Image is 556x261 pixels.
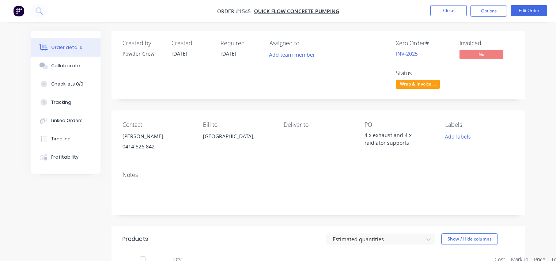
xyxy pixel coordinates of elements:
[269,50,319,60] button: Add team member
[31,130,101,148] button: Timeline
[31,57,101,75] button: Collaborate
[265,50,319,60] button: Add team member
[459,40,514,47] div: Invoiced
[396,80,440,89] span: Wrap & Invoice ...
[430,5,467,16] button: Close
[13,5,24,16] img: Factory
[171,40,212,47] div: Created
[122,40,163,47] div: Created by
[441,131,475,141] button: Add labels
[171,50,188,57] span: [DATE]
[511,5,547,16] button: Edit Order
[31,148,101,166] button: Profitability
[203,121,272,128] div: Bill to
[122,131,192,155] div: [PERSON_NAME]0414 526 842
[269,40,343,47] div: Assigned to
[31,93,101,111] button: Tracking
[396,70,451,77] div: Status
[203,131,272,141] div: [GEOGRAPHIC_DATA],
[364,121,434,128] div: PO
[51,154,79,160] div: Profitability
[220,40,261,47] div: Required
[51,99,71,106] div: Tracking
[122,141,192,152] div: 0414 526 842
[122,121,192,128] div: Contact
[396,80,440,91] button: Wrap & Invoice ...
[217,8,254,15] span: Order #1545 -
[51,44,82,51] div: Order details
[470,5,507,17] button: Options
[220,50,237,57] span: [DATE]
[51,81,83,87] div: Checklists 0/0
[284,121,353,128] div: Deliver to
[122,131,192,141] div: [PERSON_NAME]
[51,63,80,69] div: Collaborate
[31,111,101,130] button: Linked Orders
[122,171,514,178] div: Notes
[254,8,339,15] a: Quick Flow concrete pumping
[364,131,434,147] div: 4 x exhaust and 4 x raidiator supports
[203,131,272,155] div: [GEOGRAPHIC_DATA],
[31,38,101,57] button: Order details
[51,136,71,142] div: Timeline
[122,235,148,243] div: Products
[31,75,101,93] button: Checklists 0/0
[459,50,503,59] span: No
[51,117,83,124] div: Linked Orders
[445,121,514,128] div: Labels
[122,50,163,57] div: Powder Crew
[441,233,498,245] button: Show / Hide columns
[396,40,451,47] div: Xero Order #
[396,50,418,57] a: INV-2025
